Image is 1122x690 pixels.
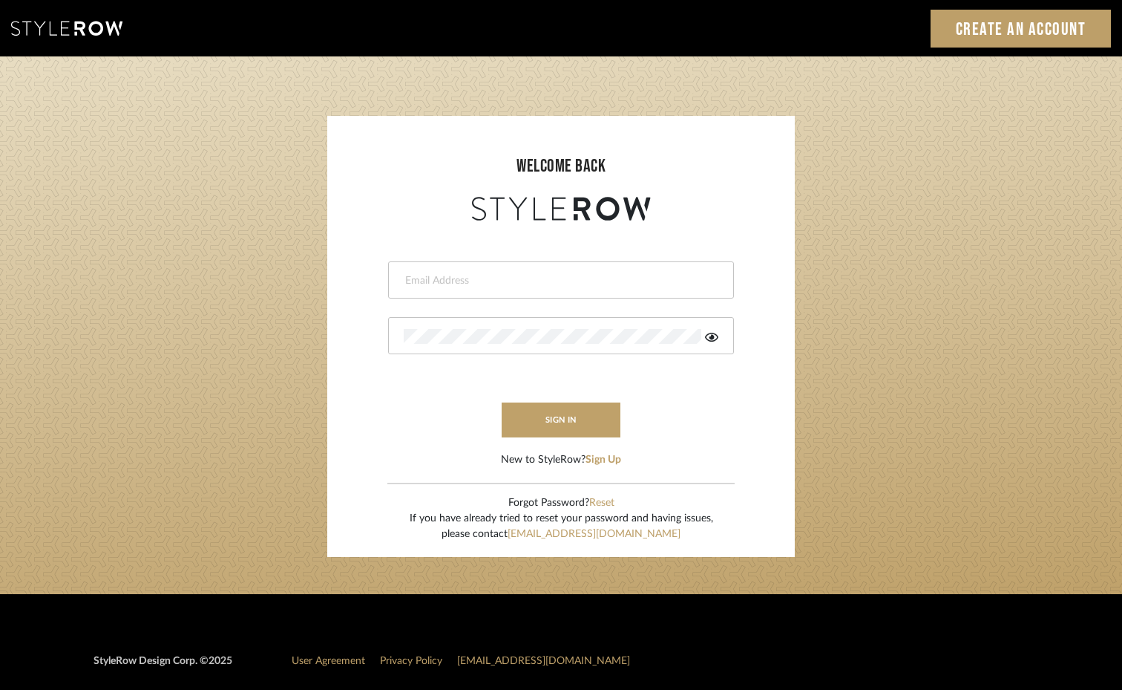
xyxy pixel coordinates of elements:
[508,529,680,539] a: [EMAIL_ADDRESS][DOMAIN_NAME]
[502,403,620,437] button: sign in
[585,452,621,468] button: Sign Up
[410,495,713,511] div: Forgot Password?
[589,495,614,511] button: Reset
[457,656,630,666] a: [EMAIL_ADDRESS][DOMAIN_NAME]
[292,656,365,666] a: User Agreement
[93,654,232,681] div: StyleRow Design Corp. ©2025
[380,656,442,666] a: Privacy Policy
[342,153,780,180] div: welcome back
[410,511,713,542] div: If you have already tried to reset your password and having issues, please contact
[501,452,621,468] div: New to StyleRow?
[931,10,1112,48] a: Create an Account
[404,273,715,288] input: Email Address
